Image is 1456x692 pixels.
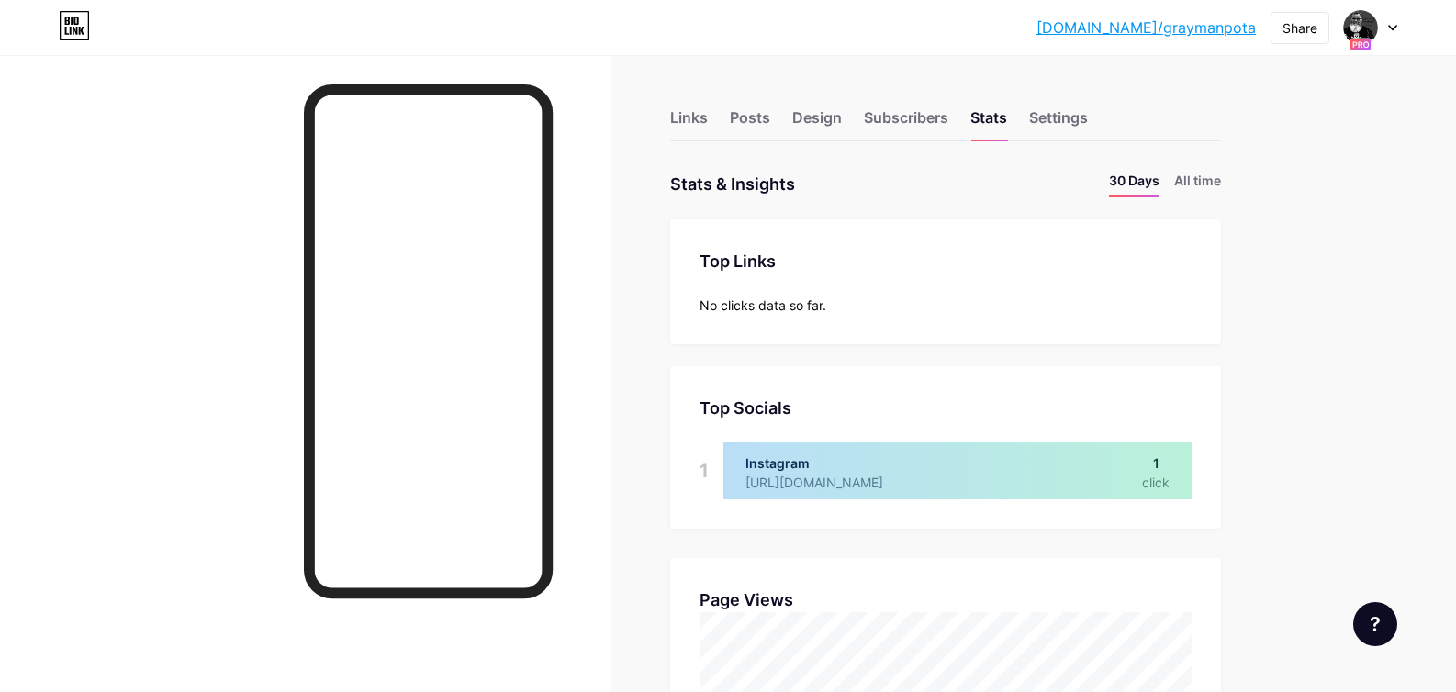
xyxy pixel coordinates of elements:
div: Stats & Insights [670,171,795,197]
div: Page Views [700,587,1192,612]
div: Posts [730,106,770,140]
img: graymanpota [1343,10,1378,45]
div: Top Links [700,249,1192,273]
div: Design [792,106,842,140]
li: 30 Days [1109,171,1159,197]
div: Stats [970,106,1007,140]
div: Subscribers [864,106,948,140]
div: 1 [700,442,709,499]
div: Settings [1029,106,1088,140]
a: [DOMAIN_NAME]/graymanpota [1036,17,1256,39]
div: Links [670,106,708,140]
div: Share [1282,18,1317,38]
div: Top Socials [700,396,1192,420]
li: All time [1174,171,1221,197]
div: No clicks data so far. [700,296,1192,315]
